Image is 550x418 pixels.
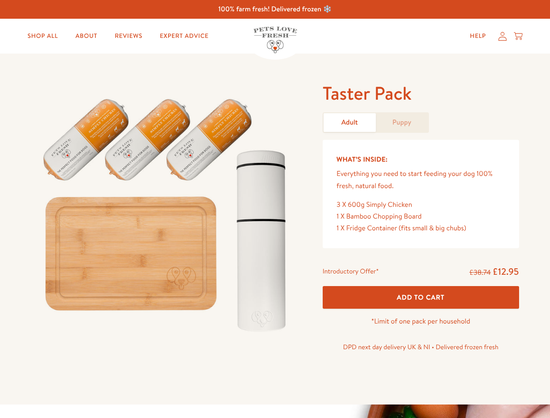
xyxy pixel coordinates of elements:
span: Add To Cart [397,293,445,302]
a: Shop All [20,27,65,45]
span: 1 X Bamboo Chopping Board [337,212,422,221]
a: Expert Advice [153,27,216,45]
div: 3 X 600g Simply Chicken [337,199,505,211]
span: £12.95 [493,265,519,278]
p: DPD next day delivery UK & NI • Delivered frozen fresh [323,341,519,353]
img: Taster Pack - Adult [31,81,302,341]
p: Everything you need to start feeding your dog 100% fresh, natural food. [337,168,505,192]
div: Introductory Offer* [323,266,379,279]
a: Help [463,27,493,45]
div: 1 X Fridge Container (fits small & big chubs) [337,222,505,234]
h1: Taster Pack [323,81,519,105]
s: £38.74 [469,268,491,277]
a: Puppy [376,113,428,132]
a: Reviews [108,27,149,45]
h5: What’s Inside: [337,154,505,165]
img: Pets Love Fresh [253,27,297,53]
p: *Limit of one pack per household [323,316,519,327]
button: Add To Cart [323,286,519,309]
a: Adult [324,113,376,132]
a: About [68,27,104,45]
